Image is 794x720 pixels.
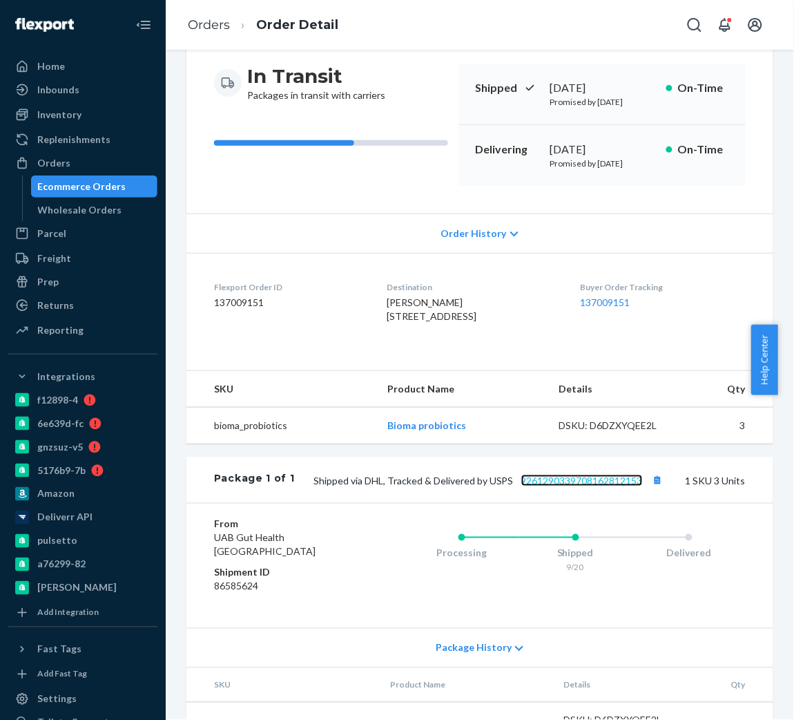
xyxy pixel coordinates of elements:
[31,199,158,221] a: Wholesale Orders
[387,281,559,293] dt: Destination
[8,577,157,599] a: [PERSON_NAME]
[8,460,157,482] a: 5176b9-7b
[37,558,86,571] div: a76299-82
[37,323,84,337] div: Reporting
[37,643,81,656] div: Fast Tags
[550,142,655,158] div: [DATE]
[256,17,338,32] a: Order Detail
[214,281,365,293] dt: Flexport Order ID
[247,64,385,102] div: Packages in transit with carriers
[8,104,157,126] a: Inventory
[31,176,158,198] a: Ecommerce Orders
[8,666,157,683] a: Add Fast Tag
[681,668,773,703] th: Qty
[550,158,655,169] p: Promised by [DATE]
[521,475,643,486] a: 9261290339708162812153
[8,483,157,505] a: Amazon
[37,59,65,73] div: Home
[8,436,157,458] a: gnzsuz-v5
[186,408,376,444] td: bioma_probiotics
[214,471,295,489] div: Package 1 of 1
[8,553,157,576] a: a76299-82
[8,79,157,101] a: Inbounds
[214,296,365,310] dd: 137009151
[186,668,379,703] th: SKU
[37,440,83,454] div: gnzsuz-v5
[379,668,552,703] th: Product Name
[387,296,476,322] span: [PERSON_NAME] [STREET_ADDRESS]
[550,80,655,96] div: [DATE]
[681,11,708,39] button: Open Search Box
[37,393,78,407] div: f12898-4
[8,222,157,245] a: Parcel
[677,371,773,408] th: Qty
[37,83,79,97] div: Inbounds
[37,607,99,618] div: Add Integration
[376,371,548,408] th: Product Name
[387,419,466,431] a: Bioma probiotics
[214,532,316,558] span: UAB Gut Health [GEOGRAPHIC_DATA]
[8,366,157,388] button: Integrations
[711,11,739,39] button: Open notifications
[552,668,681,703] th: Details
[38,180,126,193] div: Ecommerce Orders
[186,371,376,408] th: SKU
[8,271,157,293] a: Prep
[8,605,157,621] a: Add Integration
[37,108,81,122] div: Inventory
[548,371,677,408] th: Details
[37,534,77,548] div: pulsetto
[8,413,157,435] a: 6e639d-fc
[37,299,74,312] div: Returns
[632,547,746,560] div: Delivered
[177,5,349,46] ol: breadcrumbs
[37,252,71,265] div: Freight
[519,547,632,560] div: Shipped
[751,325,778,395] button: Help Center
[214,518,350,531] dt: From
[8,294,157,316] a: Returns
[436,641,512,655] span: Package History
[37,581,117,595] div: [PERSON_NAME]
[214,580,350,594] dd: 86585624
[8,389,157,411] a: f12898-4
[188,17,230,32] a: Orders
[37,487,75,501] div: Amazon
[8,530,157,552] a: pulsetto
[38,203,122,217] div: Wholesale Orders
[37,133,110,146] div: Replenishments
[247,64,385,88] h3: In Transit
[8,247,157,269] a: Freight
[295,471,746,489] div: 1 SKU 3 Units
[37,668,87,680] div: Add Fast Tag
[678,80,729,96] p: On-Time
[8,152,157,174] a: Orders
[37,275,59,289] div: Prep
[8,638,157,661] button: Fast Tags
[8,55,157,77] a: Home
[15,18,74,32] img: Flexport logo
[519,562,632,574] div: 9/20
[559,419,666,433] div: DSKU: D6DZXYQEE2L
[476,142,539,158] p: Delivering
[8,129,157,151] a: Replenishments
[37,227,66,240] div: Parcel
[8,319,157,341] a: Reporting
[476,80,539,96] p: Shipped
[550,96,655,108] p: Promised by [DATE]
[441,227,507,240] span: Order History
[678,142,729,158] p: On-Time
[37,464,86,477] div: 5176b9-7b
[648,471,666,489] button: Copy tracking number
[214,566,350,580] dt: Shipment ID
[8,688,157,710] a: Settings
[742,11,769,39] button: Open account menu
[581,281,746,293] dt: Buyer Order Tracking
[37,156,70,170] div: Orders
[37,417,84,430] div: 6e639d-fc
[37,692,77,706] div: Settings
[8,506,157,529] a: Deliverr API
[37,511,93,524] div: Deliverr API
[677,408,773,444] td: 3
